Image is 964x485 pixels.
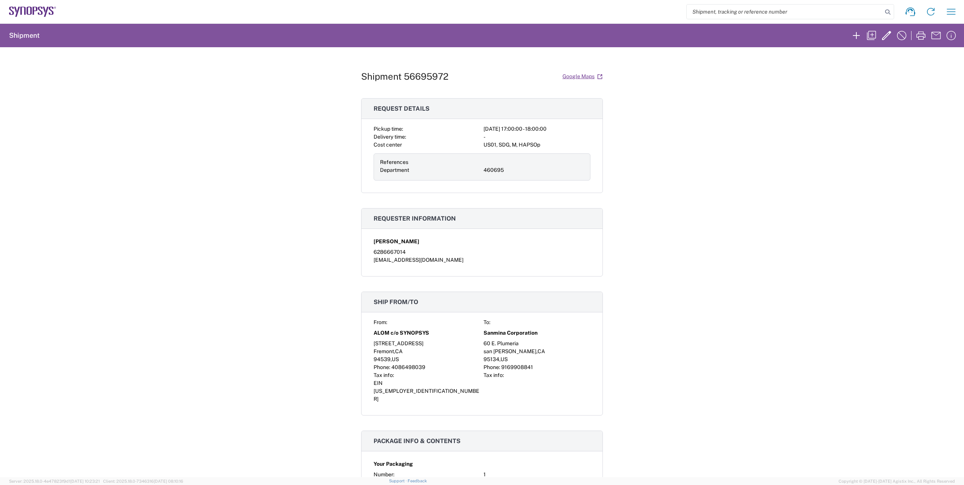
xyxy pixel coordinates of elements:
span: Package info & contents [374,437,460,445]
span: 95134 [484,356,499,362]
span: References [380,159,408,165]
span: Server: 2025.18.0-4e47823f9d1 [9,479,100,483]
span: To: [484,319,490,325]
div: US01, SDG, M, HAPSOp [484,141,590,149]
a: Google Maps [562,70,603,83]
span: Requester information [374,215,456,222]
div: Department [380,166,480,174]
span: 4086498039 [391,364,425,370]
div: [EMAIL_ADDRESS][DOMAIN_NAME] [374,256,590,264]
div: - [484,133,590,141]
span: Client: 2025.18.0-7346316 [103,479,183,483]
span: , [394,348,395,354]
span: Delivery time: [374,134,406,140]
span: From: [374,319,387,325]
span: Pickup time: [374,126,403,132]
div: 460695 [484,166,584,174]
span: [US_EMPLOYER_IDENTIFICATION_NUMBER] [374,388,479,402]
span: san [PERSON_NAME] [484,348,536,354]
span: , [499,356,501,362]
span: Fremont [374,348,394,354]
span: EIN [374,380,383,386]
h1: Shipment 56695972 [361,71,448,82]
span: Copyright © [DATE]-[DATE] Agistix Inc., All Rights Reserved [839,478,955,485]
div: 1 [484,471,590,479]
h2: Shipment [9,31,40,40]
span: US [392,356,399,362]
span: Sanmina Corporation [484,329,538,337]
span: [DATE] 10:23:21 [70,479,100,483]
span: Your Packaging [374,460,413,468]
span: Number: [374,471,394,477]
span: Ship from/to [374,298,418,306]
span: CA [395,348,403,354]
span: CA [538,348,545,354]
span: [PERSON_NAME] [374,238,419,246]
span: Tax info: [484,372,504,378]
div: [STREET_ADDRESS] [374,340,480,348]
span: , [391,356,392,362]
input: Shipment, tracking or reference number [687,5,882,19]
span: , [536,348,538,354]
div: [DATE] 17:00:00 - 18:00:00 [484,125,590,133]
span: Cost center [374,142,402,148]
div: 6286667014 [374,248,590,256]
a: Feedback [408,479,427,483]
span: Request details [374,105,429,112]
a: Support [389,479,408,483]
span: Phone: [374,364,390,370]
span: ALOM c/o SYNOPSYS [374,329,429,337]
span: US [501,356,508,362]
span: Tax info: [374,372,394,378]
span: Phone: [484,364,500,370]
span: 9169908841 [501,364,533,370]
div: 60 E. Plumeria [484,340,590,348]
span: 94539 [374,356,391,362]
span: [DATE] 08:10:16 [154,479,183,483]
